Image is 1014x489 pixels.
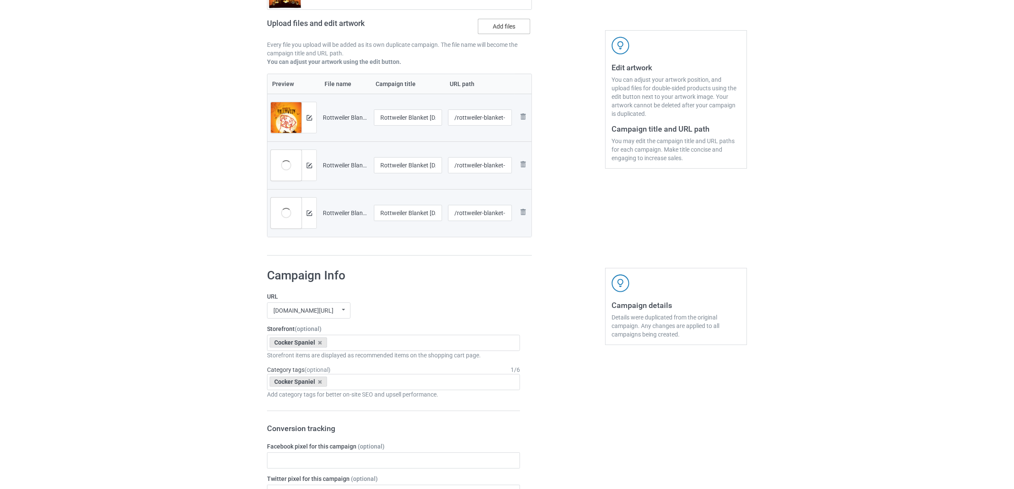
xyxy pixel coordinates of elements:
[267,475,520,483] label: Twitter pixel for this campaign
[267,74,320,94] th: Preview
[267,40,532,58] p: Every file you upload will be added as its own duplicate campaign. The file name will become the ...
[612,124,741,134] h3: Campaign title and URL path
[304,366,330,373] span: (optional)
[307,163,312,168] img: svg+xml;base64,PD94bWwgdmVyc2lvbj0iMS4wIiBlbmNvZGluZz0iVVRGLTgiPz4KPHN2ZyB3aWR0aD0iMTRweCIgaGVpZ2...
[270,337,327,348] div: Cocker Spaniel
[273,308,333,314] div: [DOMAIN_NAME][URL]
[267,442,520,451] label: Facebook pixel for this campaign
[267,390,520,399] div: Add category tags for better on-site SEO and upsell performance.
[307,210,312,216] img: svg+xml;base64,PD94bWwgdmVyc2lvbj0iMS4wIiBlbmNvZGluZz0iVVRGLTgiPz4KPHN2ZyB3aWR0aD0iMTRweCIgaGVpZ2...
[518,207,528,217] img: svg+xml;base64,PD94bWwgdmVyc2lvbj0iMS4wIiBlbmNvZGluZz0iVVRGLTgiPz4KPHN2ZyB3aWR0aD0iMjhweCIgaGVpZ2...
[270,377,327,387] div: Cocker Spaniel
[518,112,528,122] img: svg+xml;base64,PD94bWwgdmVyc2lvbj0iMS4wIiBlbmNvZGluZz0iVVRGLTgiPz4KPHN2ZyB3aWR0aD0iMjhweCIgaGVpZ2...
[478,19,530,34] label: Add files
[323,161,368,170] div: Rottweiler Blanket [DATE] 3.jpg
[612,137,741,162] div: You may edit the campaign title and URL paths for each campaign. Make title concise and engaging ...
[612,37,629,55] img: svg+xml;base64,PD94bWwgdmVyc2lvbj0iMS4wIiBlbmNvZGluZz0iVVRGLTgiPz4KPHN2ZyB3aWR0aD0iNDJweCIgaGVpZ2...
[612,75,741,118] div: You can adjust your artwork position, and upload files for double-sided products using the edit b...
[267,325,520,333] label: Storefront
[612,313,741,339] div: Details were duplicated from the original campaign. Any changes are applied to all campaigns bein...
[351,475,378,482] span: (optional)
[295,325,322,332] span: (optional)
[612,300,741,310] h3: Campaign details
[371,74,445,94] th: Campaign title
[307,115,312,121] img: svg+xml;base64,PD94bWwgdmVyc2lvbj0iMS4wIiBlbmNvZGluZz0iVVRGLTgiPz4KPHN2ZyB3aWR0aD0iMTRweCIgaGVpZ2...
[320,74,371,94] th: File name
[358,443,385,450] span: (optional)
[271,102,302,143] img: original.jpg
[323,113,368,122] div: Rottweiler Blanket [DATE] 2.jpg
[323,209,368,217] div: Rottweiler Blanket [DATE] 4.jpg
[267,19,426,35] h2: Upload files and edit artwork
[518,159,528,170] img: svg+xml;base64,PD94bWwgdmVyc2lvbj0iMS4wIiBlbmNvZGluZz0iVVRGLTgiPz4KPHN2ZyB3aWR0aD0iMjhweCIgaGVpZ2...
[267,268,520,283] h1: Campaign Info
[267,292,520,301] label: URL
[267,58,401,65] b: You can adjust your artwork using the edit button.
[267,365,330,374] label: Category tags
[445,74,515,94] th: URL path
[612,63,741,72] h3: Edit artwork
[267,351,520,360] div: Storefront items are displayed as recommended items on the shopping cart page.
[511,365,520,374] div: 1 / 6
[612,274,629,292] img: svg+xml;base64,PD94bWwgdmVyc2lvbj0iMS4wIiBlbmNvZGluZz0iVVRGLTgiPz4KPHN2ZyB3aWR0aD0iNDJweCIgaGVpZ2...
[267,423,520,433] h3: Conversion tracking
